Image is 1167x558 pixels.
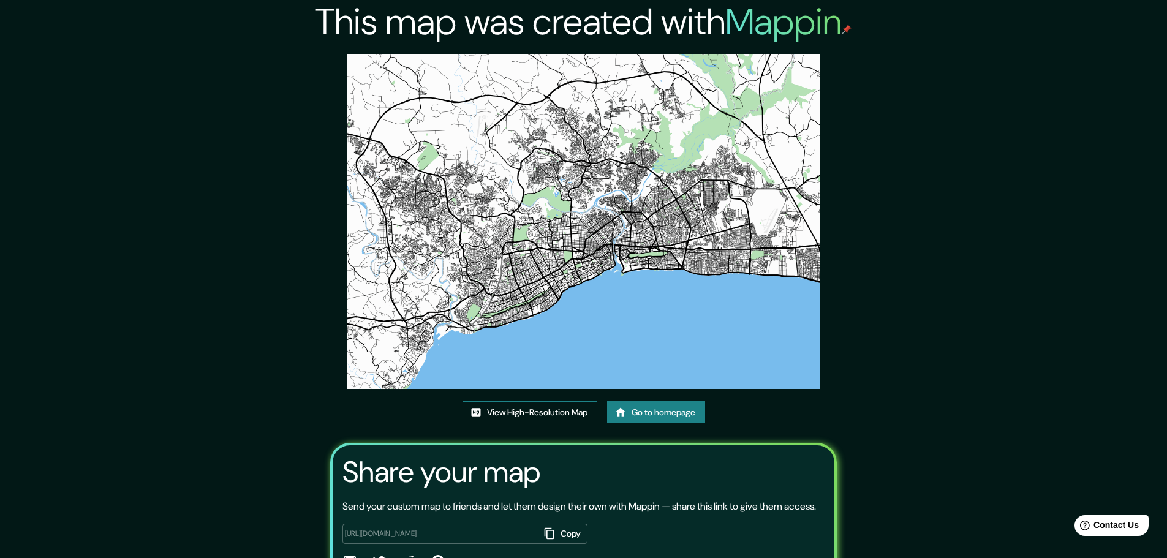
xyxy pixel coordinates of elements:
[607,401,705,424] a: Go to homepage
[1058,510,1154,545] iframe: Help widget launcher
[842,25,852,34] img: mappin-pin
[342,499,816,514] p: Send your custom map to friends and let them design their own with Mappin — share this link to gi...
[347,54,820,389] img: created-map
[342,455,540,489] h3: Share your map
[463,401,597,424] a: View High-Resolution Map
[540,524,587,544] button: Copy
